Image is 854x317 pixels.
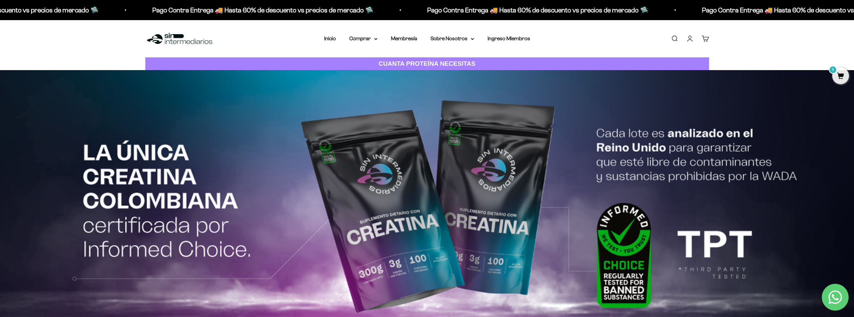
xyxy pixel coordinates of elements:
a: CUANTA PROTEÍNA NECESITAS [145,57,709,70]
summary: Comprar [349,34,378,43]
p: Pago Contra Entrega 🚚 Hasta 60% de descuento vs precios de mercado 🛸 [424,5,645,15]
a: 0 [832,73,849,80]
a: Membresía [391,36,417,41]
a: Ingreso Miembros [488,36,530,41]
p: Pago Contra Entrega 🚚 Hasta 60% de descuento vs precios de mercado 🛸 [149,5,370,15]
mark: 0 [829,66,837,74]
strong: CUANTA PROTEÍNA NECESITAS [379,60,475,67]
summary: Sobre Nosotros [431,34,474,43]
a: Inicio [324,36,336,41]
